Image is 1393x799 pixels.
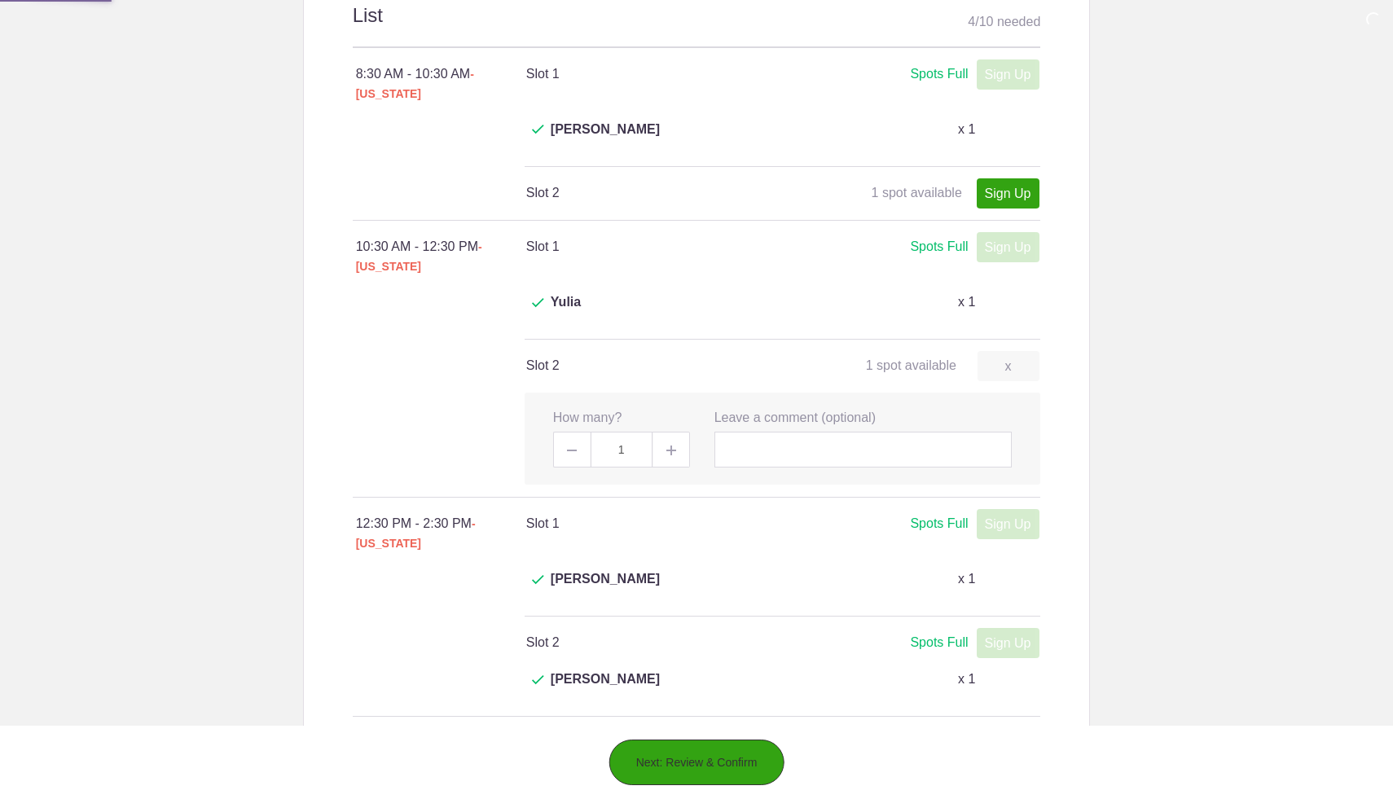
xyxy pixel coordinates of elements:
img: Check dark green [532,575,544,585]
span: / [975,15,978,29]
div: 4 10 needed [968,10,1040,34]
span: 1 spot available [866,358,956,372]
a: Sign Up [977,178,1039,209]
span: - [US_STATE] [356,68,474,100]
span: - [US_STATE] [356,517,476,550]
p: x 1 [958,669,975,689]
div: Spots Full [910,633,968,653]
div: Spots Full [910,64,968,85]
div: 12:30 PM - 2:30 PM [356,514,526,553]
a: x [978,351,1039,381]
span: - [US_STATE] [356,240,482,273]
h2: List [353,2,1041,48]
span: 1 spot available [872,186,962,200]
h4: Slot 2 [526,356,782,375]
label: How many? [553,409,622,428]
p: x 1 [958,569,975,589]
p: x 1 [958,120,975,139]
div: 10:30 AM - 12:30 PM [356,237,526,276]
img: Plus gray [666,446,676,455]
h4: Slot 1 [526,514,782,533]
h4: Slot 2 [526,183,782,203]
div: Spots Full [910,237,968,257]
img: Check dark green [532,675,544,685]
img: Minus gray [567,450,577,451]
span: [PERSON_NAME] [551,669,660,709]
span: [PERSON_NAME] [551,569,660,608]
img: Check dark green [532,125,544,134]
h4: Slot 1 [526,237,782,257]
div: 8:30 AM - 10:30 AM [356,64,526,103]
div: Spots Full [910,514,968,534]
span: [PERSON_NAME] [551,120,660,159]
img: Check dark green [532,298,544,308]
h4: Slot 1 [526,64,782,84]
h4: Slot 2 [526,633,782,652]
p: x 1 [958,292,975,312]
button: Next: Review & Confirm [609,740,784,785]
label: Leave a comment (optional) [714,409,876,428]
span: Yulia [551,292,581,331]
